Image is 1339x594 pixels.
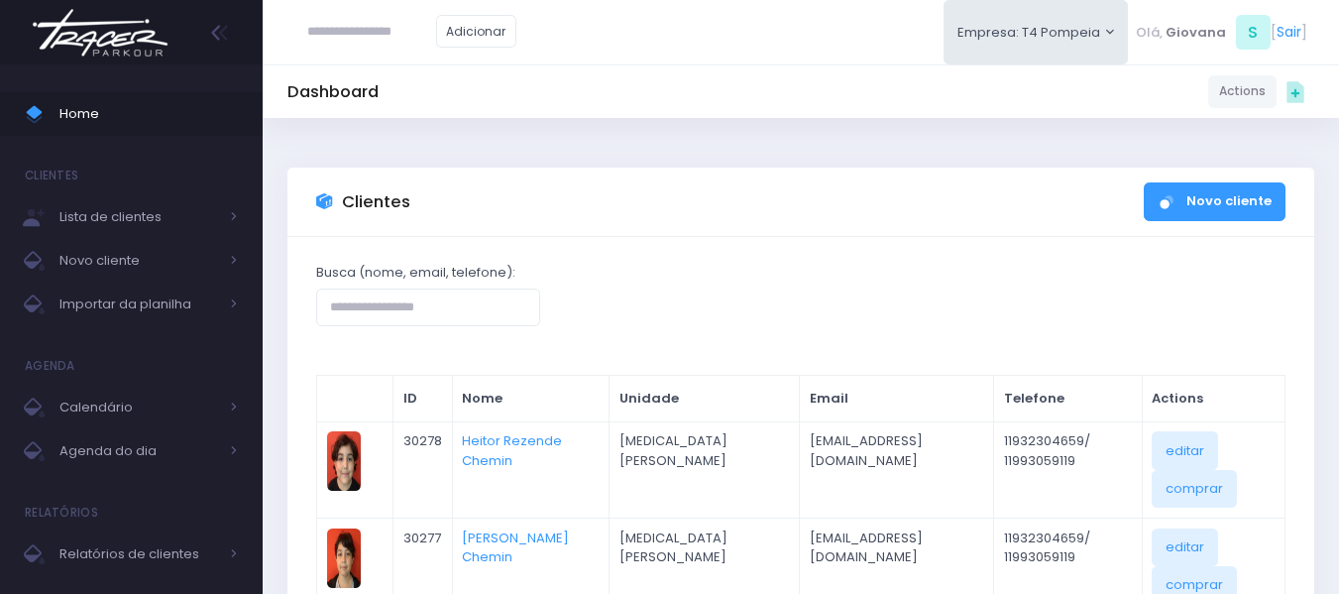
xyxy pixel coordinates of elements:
a: Novo cliente [1144,182,1285,221]
span: Relatórios de clientes [59,541,218,567]
span: Agenda do dia [59,438,218,464]
h5: Dashboard [287,82,379,102]
th: Nome [452,376,610,422]
span: S [1236,15,1271,50]
span: Olá, [1136,23,1163,43]
h3: Clientes [342,192,410,212]
th: Telefone [993,376,1142,422]
h4: Agenda [25,346,75,386]
span: Home [59,101,238,127]
span: Calendário [59,395,218,420]
td: [MEDICAL_DATA] [PERSON_NAME] [610,421,800,518]
label: Busca (nome, email, telefone): [316,263,515,283]
th: ID [393,376,453,422]
h4: Relatórios [25,493,98,533]
td: 11932304659/ 11993059119 [993,421,1142,518]
td: 30278 [393,421,453,518]
a: editar [1152,431,1218,469]
a: [PERSON_NAME] Chemin [462,529,569,567]
a: comprar [1152,470,1237,508]
td: [EMAIL_ADDRESS][DOMAIN_NAME] [800,421,994,518]
th: Email [800,376,994,422]
th: Actions [1142,376,1284,422]
span: Novo cliente [59,248,218,274]
span: Lista de clientes [59,204,218,230]
a: Actions [1208,75,1277,108]
div: [ ] [1128,10,1314,55]
a: Adicionar [436,15,517,48]
h4: Clientes [25,156,78,195]
a: Sair [1277,22,1301,43]
span: Importar da planilha [59,292,218,317]
a: editar [1152,529,1218,566]
a: Heitor Rezende Chemin [462,431,562,470]
span: Giovana [1166,23,1226,43]
th: Unidade [610,376,800,422]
